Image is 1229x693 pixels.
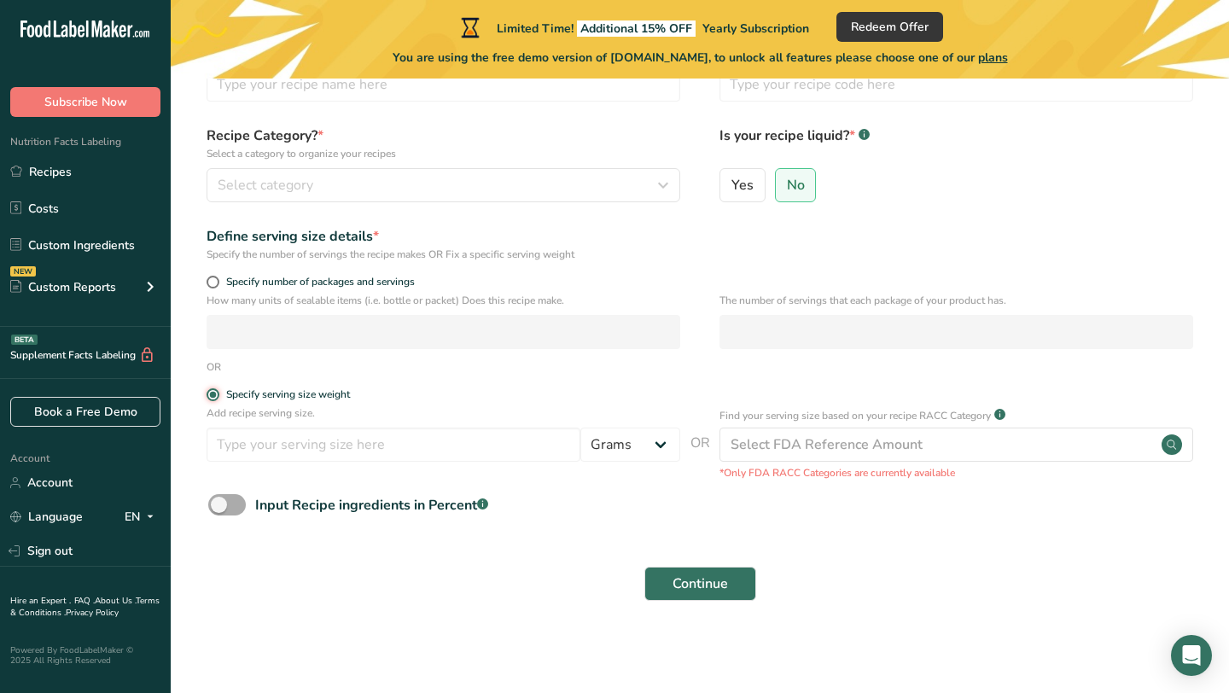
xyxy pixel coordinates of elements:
div: Open Intercom Messenger [1171,635,1212,676]
a: Privacy Policy [66,607,119,619]
span: Subscribe Now [44,93,127,111]
a: Terms & Conditions . [10,595,160,619]
div: Limited Time! [457,17,809,38]
button: Select category [207,168,680,202]
span: Yearly Subscription [702,20,809,37]
a: Book a Free Demo [10,397,160,427]
span: OR [690,433,710,480]
p: The number of servings that each package of your product has. [719,293,1193,308]
div: Custom Reports [10,278,116,296]
div: EN [125,507,160,527]
p: Select a category to organize your recipes [207,146,680,161]
a: FAQ . [74,595,95,607]
label: Recipe Category? [207,125,680,161]
span: plans [978,49,1008,66]
div: Input Recipe ingredients in Percent [255,495,488,515]
span: Yes [731,177,754,194]
div: Powered By FoodLabelMaker © 2025 All Rights Reserved [10,645,160,666]
div: Specify the number of servings the recipe makes OR Fix a specific serving weight [207,247,680,262]
button: Continue [644,567,756,601]
span: Specify number of packages and servings [219,276,415,288]
span: Select category [218,175,313,195]
a: About Us . [95,595,136,607]
label: Is your recipe liquid? [719,125,1193,161]
div: Define serving size details [207,226,680,247]
a: Language [10,502,83,532]
span: No [787,177,805,194]
input: Type your recipe code here [719,67,1193,102]
input: Type your serving size here [207,428,580,462]
p: *Only FDA RACC Categories are currently available [719,465,1193,480]
div: Specify serving size weight [226,388,350,401]
div: BETA [11,335,38,345]
div: NEW [10,266,36,277]
div: Select FDA Reference Amount [731,434,923,455]
a: Hire an Expert . [10,595,71,607]
span: Redeem Offer [851,18,929,36]
div: OR [207,359,221,375]
span: Additional 15% OFF [577,20,696,37]
p: Add recipe serving size. [207,405,680,421]
span: You are using the free demo version of [DOMAIN_NAME], to unlock all features please choose one of... [393,49,1008,67]
p: Find your serving size based on your recipe RACC Category [719,408,991,423]
span: Continue [673,574,728,594]
p: How many units of sealable items (i.e. bottle or packet) Does this recipe make. [207,293,680,308]
button: Redeem Offer [836,12,943,42]
button: Subscribe Now [10,87,160,117]
input: Type your recipe name here [207,67,680,102]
